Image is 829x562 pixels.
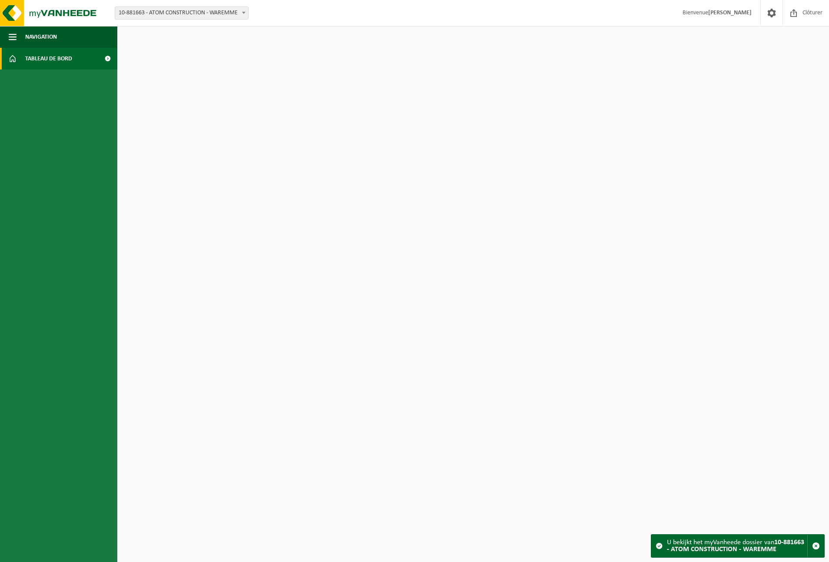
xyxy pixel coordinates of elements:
span: Tableau de bord [25,48,72,69]
span: 10-881663 - ATOM CONSTRUCTION - WAREMME [115,7,249,20]
span: Navigation [25,26,57,48]
strong: 10-881663 - ATOM CONSTRUCTION - WAREMME [667,539,804,553]
div: U bekijkt het myVanheede dossier van [667,535,807,557]
strong: [PERSON_NAME] [708,10,752,16]
span: 10-881663 - ATOM CONSTRUCTION - WAREMME [115,7,248,19]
